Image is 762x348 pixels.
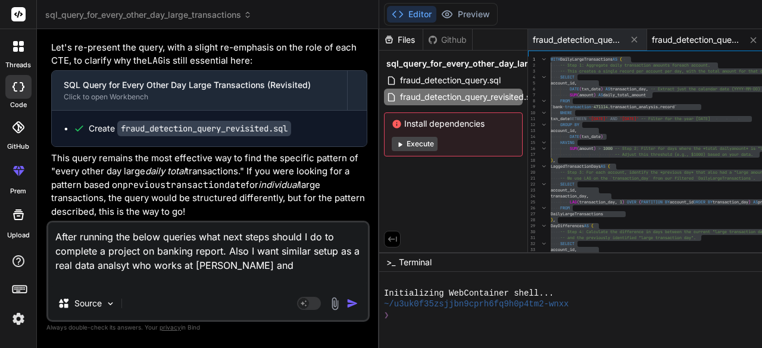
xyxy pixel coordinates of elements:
span: FROM [560,205,570,211]
p: This query remains the most effective way to find the specific pattern of "every other day large ... [51,152,367,219]
button: Editor [387,6,436,23]
span: AS [753,199,758,205]
img: Pick Models [105,299,115,309]
span: `bank [551,104,563,109]
span: , [574,80,577,86]
span: txn_date [551,116,570,121]
div: Click to collapse the range. [536,74,552,80]
div: Click to collapse the range. [536,181,552,187]
span: ) [622,199,624,205]
code: LAG [147,55,163,67]
span: account_id [551,187,574,193]
div: 19 [528,164,535,170]
span: BY [708,199,713,205]
div: 24 [528,193,535,199]
span: ) [748,199,751,205]
div: 30 [528,229,535,235]
div: Github [423,34,472,46]
button: Preview [436,6,495,23]
span: PARTITION [641,199,663,205]
div: Click to open Workbench [64,92,335,102]
label: Upload [7,230,30,240]
div: 13 [528,128,535,134]
span: , [553,158,555,163]
label: code [10,100,27,110]
span: transaction [565,104,591,109]
span: DailyLargeTransactions [560,57,613,62]
span: ( [608,164,610,169]
span: -- Step 1: Aggregate daily transaction amounts for [560,62,679,68]
span: fraud_detection_query_revisited.sql [399,90,539,104]
div: 26 [528,205,535,211]
div: 3 [528,68,535,74]
span: transaction_day [579,199,615,205]
div: Click to collapse the range. [536,164,552,170]
span: 1 [620,199,622,205]
div: 16 [528,146,535,152]
span: ( [577,92,579,98]
span: ) [601,134,603,139]
span: SELECT [560,181,574,187]
div: 10 [528,110,535,116]
span: -- Step 3: For each account, identify the *previou [560,170,679,175]
div: 8 [528,98,535,104]
p: Always double-check its answers. Your in Bind [46,322,370,333]
span: ( [620,57,622,62]
div: 15 [528,140,535,146]
div: 33 [528,247,535,253]
label: threads [5,60,31,70]
div: 2 [528,62,535,68]
span: ❯ [384,310,390,321]
span: privacy [160,324,181,331]
span: ( [579,86,582,92]
span: . [658,104,660,109]
span: ) [594,146,596,151]
span: GROUP [560,122,572,127]
span: ~/u3uk0f35zsjjbn9cprh6fq9h0p4tm2-wnxx [384,299,569,310]
span: fraud_detection_query.sql [533,34,622,46]
span: SUM [570,92,577,98]
img: attachment [328,297,342,311]
span: AS [605,86,610,92]
span: sql_query_for_every_other_day_large_transactions [45,9,252,21]
span: AND [610,116,617,121]
em: daily total [145,165,186,177]
span: account_id [551,247,574,252]
span: sql_query_for_every_other_day_large_transactions [386,58,594,70]
span: transaction_day [551,193,586,199]
span: amount [579,92,594,98]
span: ur data. [734,152,753,157]
div: 6 [528,86,535,92]
span: ( [577,146,579,151]
div: Files [379,34,423,46]
div: Click to collapse the range. [536,98,552,104]
span: transaction_day [713,199,748,205]
img: icon [346,297,358,309]
span: LaggedTransactionDays [551,164,601,169]
div: 28 [528,217,535,223]
button: SQL Query for Every Other Day Large Transactions (Revisited)Click to open Workbench [52,71,347,110]
label: prem [10,186,26,196]
div: 32 [528,241,535,247]
em: individual [258,179,299,190]
div: 27 [528,211,535,217]
span: BETWEEN [570,116,586,121]
span: OVER [627,199,636,205]
span: Terminal [399,256,432,268]
span: SUM [570,146,577,151]
span: -- We use LAG on the `transaction_day` from our fi [560,175,679,181]
div: Click to collapse the range. [536,223,552,229]
div: 5 [528,80,535,86]
div: 23 [528,187,535,193]
span: DATE [570,134,579,139]
div: 9 [528,104,535,110]
span: - [563,104,565,109]
div: Click to collapse the range. [536,57,552,62]
div: Click to collapse the range. [536,110,552,116]
span: -- Filter for the year [DATE] [641,116,710,121]
div: 14 [528,134,535,140]
span: DATE [570,86,579,92]
div: 17 [528,152,535,158]
button: Execute [392,137,438,151]
span: txn_date [582,134,601,139]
